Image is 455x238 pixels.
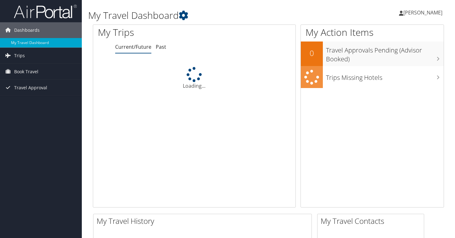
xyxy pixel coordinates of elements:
div: Loading... [93,67,295,90]
span: Trips [14,48,25,64]
h3: Trips Missing Hotels [326,70,444,82]
h2: 0 [301,48,323,58]
img: airportal-logo.png [14,4,77,19]
h2: My Travel History [97,216,312,226]
a: [PERSON_NAME] [399,3,449,22]
h3: Travel Approvals Pending (Advisor Booked) [326,43,444,64]
span: Book Travel [14,64,38,80]
h1: My Action Items [301,26,444,39]
a: 0Travel Approvals Pending (Advisor Booked) [301,42,444,66]
h1: My Trips [98,26,206,39]
a: Past [156,43,166,50]
span: [PERSON_NAME] [403,9,442,16]
h2: My Travel Contacts [321,216,424,226]
a: Current/Future [115,43,151,50]
span: Travel Approval [14,80,47,96]
a: Trips Missing Hotels [301,66,444,88]
h1: My Travel Dashboard [88,9,329,22]
span: Dashboards [14,22,40,38]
